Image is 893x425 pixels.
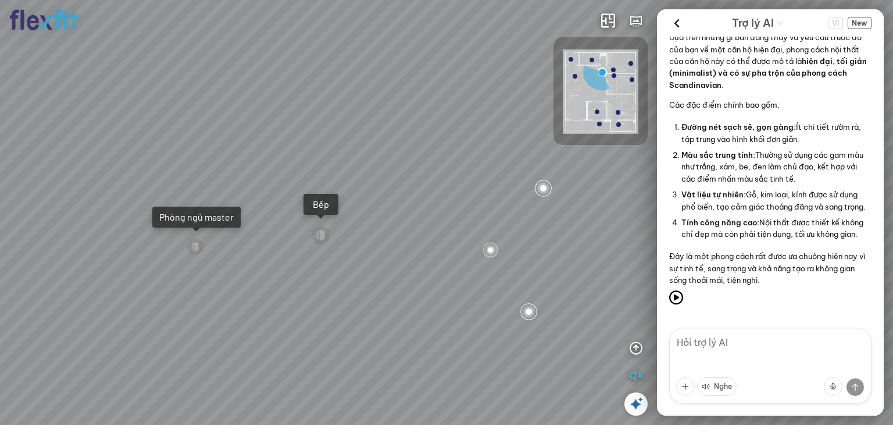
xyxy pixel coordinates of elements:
[681,122,796,132] span: Đường nét sạch sẽ, gọn gàng:
[828,17,843,29] span: VI
[159,211,234,223] div: Phòng ngủ master
[669,56,867,90] span: hiện đại, tối giản (minimalist) và có sự pha trộn của phong cách Scandinavian
[848,17,871,29] span: New
[681,187,871,215] li: Gỗ, kim loại, kính được sử dụng phổ biến, tạo cảm giác thoáng đãng và sang trọng.
[669,250,871,286] p: Đây là một phong cách rất được ưa chuộng hiện nay vì sự tinh tế, sang trọng và khả năng tạo ra kh...
[732,15,774,31] span: Trợ lý AI
[563,49,638,134] img: Flexfit_Apt1_M__JKL4XAWR2ATG.png
[697,377,737,396] button: Nghe
[669,99,871,111] p: Các đặc điểm chính bao gồm:
[669,31,871,91] p: Dựa trên những gì bạn đang thấy và yêu cầu trước đó của bạn về một căn hộ hiện đại, phong cách nộ...
[310,199,331,210] div: Bếp
[9,9,79,31] img: logo
[681,218,759,227] span: Tính công năng cao:
[732,14,783,32] div: AI Guide options
[828,17,843,29] button: Change language
[681,119,871,147] li: Ít chi tiết rườm rà, tập trung vào hình khối đơn giản.
[681,150,755,160] span: Màu sắc trung tính:
[848,17,871,29] button: New Chat
[681,215,871,243] li: Nội thất được thiết kế không chỉ đẹp mà còn phải tiện dụng, tối ưu không gian.
[681,147,871,186] li: Thường sử dụng các gam màu như trắng, xám, be, đen làm chủ đạo, kết hợp với các điểm nhấn màu sắc...
[681,190,746,199] span: Vật liệu tự nhiên:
